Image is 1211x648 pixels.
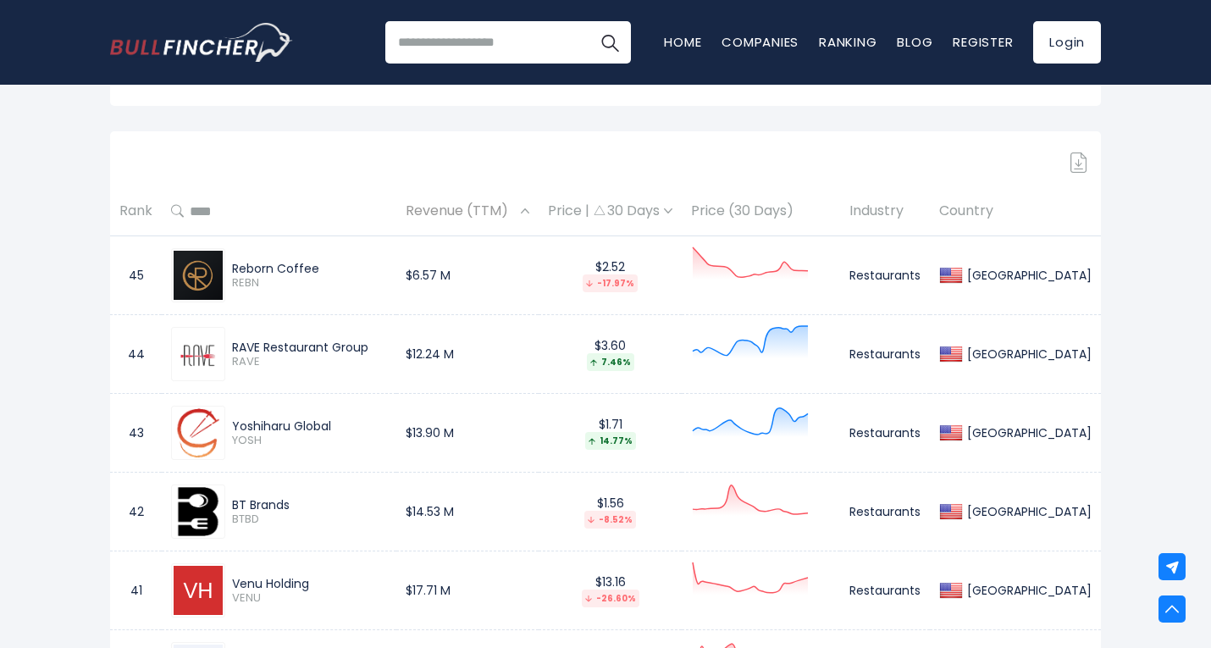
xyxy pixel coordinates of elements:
td: $12.24 M [396,315,539,394]
div: RAVE Restaurant Group [232,340,387,355]
td: Restaurants [840,236,930,315]
td: 42 [110,473,162,551]
div: [GEOGRAPHIC_DATA] [963,425,1092,440]
button: Search [589,21,631,64]
div: -26.60% [582,590,639,607]
div: -17.97% [583,274,638,292]
div: -8.52% [584,511,636,529]
th: Price (30 Days) [682,186,840,236]
td: Restaurants [840,394,930,473]
div: $1.56 [548,496,672,529]
div: Venu Holding [232,576,387,591]
div: [GEOGRAPHIC_DATA] [963,504,1092,519]
td: $17.71 M [396,551,539,630]
img: Bullfincher logo [110,23,293,62]
div: [GEOGRAPHIC_DATA] [963,346,1092,362]
a: Companies [722,33,799,51]
td: Restaurants [840,551,930,630]
img: RAVE.png [174,330,223,379]
div: BT Brands [232,497,387,512]
a: Home [664,33,701,51]
div: $1.71 [548,417,672,450]
a: Ranking [819,33,876,51]
th: Industry [840,186,930,236]
td: $13.90 M [396,394,539,473]
a: Blog [897,33,932,51]
th: Rank [110,186,162,236]
td: Restaurants [840,315,930,394]
span: YOSH [232,434,387,448]
div: [GEOGRAPHIC_DATA] [963,583,1092,598]
a: Register [953,33,1013,51]
img: BTBD.png [174,487,223,536]
td: 45 [110,236,162,315]
span: Revenue (TTM) [406,198,517,224]
td: Restaurants [840,473,930,551]
td: $14.53 M [396,473,539,551]
span: REBN [232,276,387,291]
img: REBN.png [174,251,223,300]
span: RAVE [232,355,387,369]
div: Price | 30 Days [548,202,672,220]
td: 43 [110,394,162,473]
div: [GEOGRAPHIC_DATA] [963,268,1092,283]
a: Go to homepage [110,23,292,62]
span: BTBD [232,512,387,527]
div: Yoshiharu Global [232,418,387,434]
img: YOSH.png [174,408,223,457]
div: $2.52 [548,259,672,292]
div: 7.46% [587,353,634,371]
td: 44 [110,315,162,394]
div: 14.77% [585,432,636,450]
span: VENU [232,591,387,606]
a: Login [1033,21,1101,64]
div: $3.60 [548,338,672,371]
div: $13.16 [548,574,672,607]
td: $6.57 M [396,236,539,315]
div: Reborn Coffee [232,261,387,276]
th: Country [930,186,1101,236]
td: 41 [110,551,162,630]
